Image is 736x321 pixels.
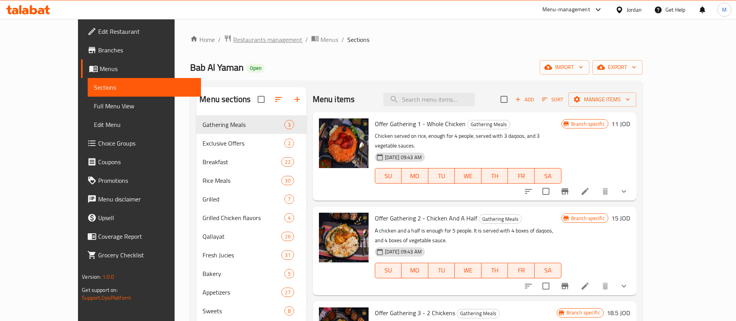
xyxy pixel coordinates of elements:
[94,83,195,92] span: Sections
[81,171,201,190] a: Promotions
[98,213,195,222] span: Upsell
[224,35,302,45] a: Restaurants management
[285,270,294,278] span: 5
[305,35,308,44] li: /
[479,215,521,224] span: Gathering Meals
[88,97,201,115] a: Full Menu View
[203,157,281,167] span: Breakfast
[281,232,294,241] div: items
[284,139,294,148] div: items
[281,288,294,297] div: items
[467,120,510,129] div: Gathering Meals
[511,265,532,276] span: FR
[535,263,561,278] button: SA
[512,94,537,106] button: Add
[537,94,568,106] span: Sort items
[428,168,455,184] button: TU
[596,277,615,295] button: delete
[190,35,215,44] a: Home
[203,306,284,316] span: Sweets
[575,95,630,104] span: Manage items
[284,306,294,316] div: items
[196,171,306,190] div: Rice Meals30
[382,154,425,161] span: [DATE] 09:43 AM
[247,65,265,71] span: Open
[98,194,195,204] span: Menu disclaimer
[538,278,554,294] span: Select to update
[319,213,369,262] img: Offer Gathering 2 - Chicken And A Half
[313,94,355,105] h2: Menu items
[319,118,369,168] img: Offer Gathering 1 - Whole Chicken
[218,35,221,44] li: /
[596,182,615,201] button: delete
[98,45,195,55] span: Branches
[203,232,281,241] span: Qallayat
[203,120,284,129] span: Gathering Meals
[81,190,201,208] a: Menu disclaimer
[203,269,284,278] span: Bakery
[247,64,265,73] div: Open
[284,120,294,129] div: items
[203,250,281,260] span: Fresh Jucies
[378,265,398,276] span: SU
[485,170,505,182] span: TH
[383,93,475,106] input: search
[375,131,561,151] p: Chicken served on rice, enough for 4 people, served with 3 daqoos, and 3 vegetable sauces.
[285,121,294,128] span: 3
[468,120,510,129] span: Gathering Meals
[455,168,481,184] button: WE
[282,252,293,259] span: 31
[580,281,590,291] a: Edit menu item
[282,158,293,166] span: 22
[98,139,195,148] span: Choice Groups
[102,272,114,282] span: 1.0.0
[402,263,428,278] button: MO
[611,213,630,224] h6: 15 JOD
[457,309,500,318] div: Gathering Meals
[320,35,338,44] span: Menus
[375,307,455,319] span: Offer Gathering 3 - 2 Chickens
[285,196,294,203] span: 7
[81,22,201,41] a: Edit Restaurant
[100,64,195,73] span: Menus
[511,170,532,182] span: FR
[196,134,306,153] div: Exclusive Offers2
[284,194,294,204] div: items
[82,285,118,295] span: Get support on:
[81,59,201,78] a: Menus
[196,115,306,134] div: Gathering Meals3
[546,62,583,72] span: import
[382,248,425,255] span: [DATE] 09:43 AM
[607,307,630,318] h6: 18.5 JOD
[190,35,642,45] nav: breadcrumb
[375,212,477,224] span: Offer Gathering 2 - Chicken And A Half
[98,176,195,185] span: Promotions
[81,41,201,59] a: Branches
[568,215,608,222] span: Branch specific
[538,170,558,182] span: SA
[88,78,201,97] a: Sections
[282,289,293,296] span: 27
[281,157,294,167] div: items
[619,187,629,196] svg: Show Choices
[282,177,293,184] span: 30
[203,213,284,222] span: Grilled Chicken flavors
[540,94,565,106] button: Sort
[196,227,306,246] div: Qallayat26
[285,307,294,315] span: 8
[375,226,561,245] p: A chicken and a half is enough for 5 people. It is served with 4 boxes of daqoos, and 4 boxes of ...
[98,232,195,241] span: Coverage Report
[203,288,281,297] span: Appetizers
[81,153,201,171] a: Coupons
[88,115,201,134] a: Edit Menu
[196,302,306,320] div: Sweets8
[203,194,284,204] span: Grilled
[311,35,338,45] a: Menus
[431,265,452,276] span: TU
[196,208,306,227] div: Grilled Chicken flavors4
